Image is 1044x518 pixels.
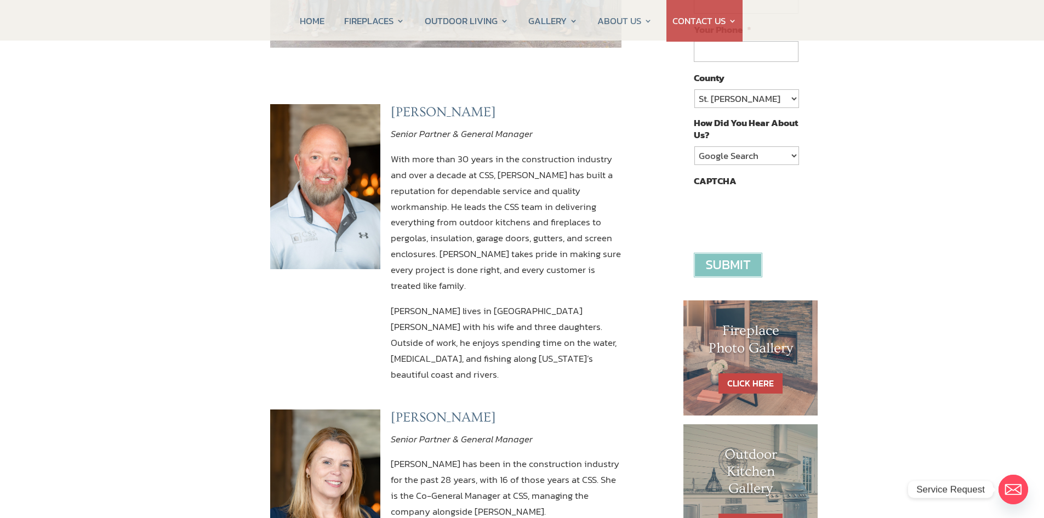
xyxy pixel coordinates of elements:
label: County [694,72,724,84]
iframe: reCAPTCHA [694,192,860,235]
label: CAPTCHA [694,175,737,187]
em: Senior Partner & General Manager [391,127,533,141]
label: How Did You Hear About Us? [694,117,798,141]
img: harley [270,104,380,269]
a: CLICK HERE [718,373,783,394]
h1: Outdoor Kitchen Gallery [705,446,796,503]
h3: [PERSON_NAME] [391,409,621,431]
input: Submit [694,253,762,277]
a: Email [999,475,1028,504]
em: Senior Partner & General Manager [391,432,533,446]
h1: Fireplace Photo Gallery [705,322,796,362]
p: With more than 30 years in the construction industry and over a decade at CSS, [PERSON_NAME] has ... [391,151,621,303]
h3: [PERSON_NAME] [391,104,621,126]
p: [PERSON_NAME] lives in [GEOGRAPHIC_DATA][PERSON_NAME] with his wife and three daughters. Outside ... [391,303,621,383]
